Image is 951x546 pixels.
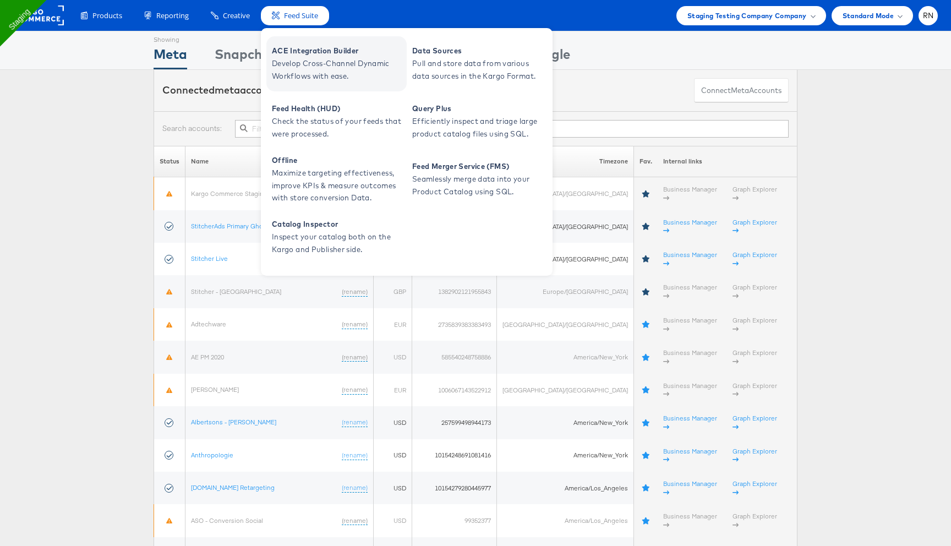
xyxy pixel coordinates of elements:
[497,472,634,504] td: America/Los_Angeles
[497,504,634,537] td: America/Los_Angeles
[191,385,239,394] a: [PERSON_NAME]
[374,275,412,308] td: GBP
[497,243,634,275] td: [GEOGRAPHIC_DATA]/[GEOGRAPHIC_DATA]
[843,10,894,21] span: Standard Mode
[191,254,228,263] a: Stitcher Live
[663,381,717,398] a: Business Manager
[412,308,497,341] td: 2735839383383493
[215,45,276,69] div: Snapchat
[374,504,412,537] td: USD
[412,275,497,308] td: 1382902121955843
[191,222,294,230] a: StitcherAds Primary Ghost Account
[342,385,368,395] a: (rename)
[374,406,412,439] td: USD
[663,414,717,431] a: Business Manager
[412,374,497,406] td: 1006067143522912
[266,94,407,149] a: Feed Health (HUD) Check the status of your feeds that were processed.
[733,218,777,235] a: Graph Explorer
[497,439,634,472] td: America/New_York
[272,45,404,57] span: ACE Integration Builder
[407,94,547,149] a: Query Plus Efficiently inspect and triage large product catalog files using SQL.
[733,185,777,202] a: Graph Explorer
[191,353,224,361] a: AE PM 2020
[407,36,547,91] a: Data Sources Pull and store data from various data sources in the Kargo Format.
[191,189,295,198] a: Kargo Commerce Staging Sandbox
[497,406,634,439] td: America/New_York
[185,146,374,177] th: Name
[694,78,789,103] button: ConnectmetaAccounts
[733,250,777,267] a: Graph Explorer
[687,10,807,21] span: Staging Testing Company Company
[272,115,404,140] span: Check the status of your feeds that were processed.
[412,472,497,504] td: 10154279280445977
[407,152,547,207] a: Feed Merger Service (FMS) Seamlessly merge data into your Product Catalog using SQL.
[191,483,275,492] a: [DOMAIN_NAME] Retargeting
[223,10,250,21] span: Creative
[663,348,717,365] a: Business Manager
[663,316,717,333] a: Business Manager
[412,102,544,115] span: Query Plus
[663,479,717,496] a: Business Manager
[284,10,318,21] span: Feed Suite
[412,439,497,472] td: 10154248691081416
[663,185,717,202] a: Business Manager
[154,146,185,177] th: Status
[733,283,777,300] a: Graph Explorer
[272,167,404,204] span: Maximize targeting effectiveness, improve KPIs & measure outcomes with store conversion Data.
[342,287,368,297] a: (rename)
[374,341,412,373] td: USD
[272,102,404,115] span: Feed Health (HUD)
[663,447,717,464] a: Business Manager
[731,85,749,96] span: meta
[663,283,717,300] a: Business Manager
[215,84,240,96] span: meta
[156,10,189,21] span: Reporting
[374,472,412,504] td: USD
[191,451,233,459] a: Anthropologie
[374,374,412,406] td: EUR
[342,516,368,526] a: (rename)
[266,152,407,207] a: Offline Maximize targeting effectiveness, improve KPIs & measure outcomes with store conversion D...
[497,341,634,373] td: America/New_York
[412,504,497,537] td: 99352377
[663,250,717,267] a: Business Manager
[497,210,634,243] td: [GEOGRAPHIC_DATA]/[GEOGRAPHIC_DATA]
[497,177,634,210] td: [GEOGRAPHIC_DATA]/[GEOGRAPHIC_DATA]
[266,36,407,91] a: ACE Integration Builder Develop Cross-Channel Dynamic Workflows with ease.
[412,45,544,57] span: Data Sources
[191,320,226,328] a: Adtechware
[412,406,497,439] td: 257599498944173
[342,483,368,493] a: (rename)
[272,231,404,256] span: Inspect your catalog both on the Kargo and Publisher side.
[272,218,404,231] span: Catalog Inspector
[733,348,777,365] a: Graph Explorer
[733,414,777,431] a: Graph Explorer
[733,447,777,464] a: Graph Explorer
[272,154,404,167] span: Offline
[412,115,544,140] span: Efficiently inspect and triage large product catalog files using SQL.
[733,479,777,496] a: Graph Explorer
[191,287,281,296] a: Stitcher - [GEOGRAPHIC_DATA]
[412,173,544,198] span: Seamlessly merge data into your Product Catalog using SQL.
[497,146,634,177] th: Timezone
[266,210,407,265] a: Catalog Inspector Inspect your catalog both on the Kargo and Publisher side.
[733,381,777,398] a: Graph Explorer
[663,512,717,529] a: Business Manager
[272,57,404,83] span: Develop Cross-Channel Dynamic Workflows with ease.
[342,451,368,460] a: (rename)
[154,45,187,69] div: Meta
[497,374,634,406] td: [GEOGRAPHIC_DATA]/[GEOGRAPHIC_DATA]
[412,160,544,173] span: Feed Merger Service (FMS)
[733,512,777,529] a: Graph Explorer
[663,218,717,235] a: Business Manager
[342,353,368,362] a: (rename)
[235,120,789,138] input: Filter
[923,12,934,19] span: RN
[191,418,276,426] a: Albertsons - [PERSON_NAME]
[92,10,122,21] span: Products
[412,341,497,373] td: 585540248758886
[497,275,634,308] td: Europe/[GEOGRAPHIC_DATA]
[733,316,777,333] a: Graph Explorer
[374,308,412,341] td: EUR
[374,439,412,472] td: USD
